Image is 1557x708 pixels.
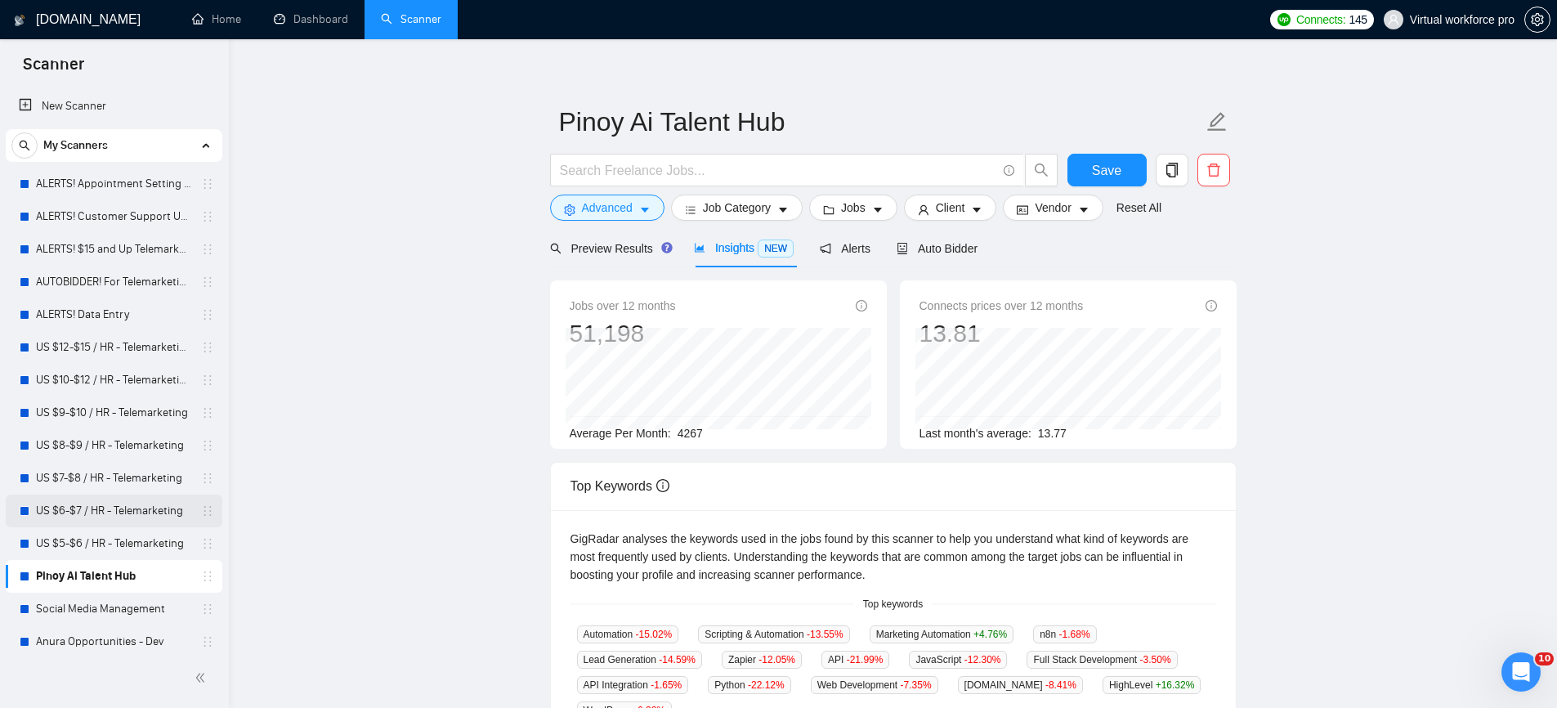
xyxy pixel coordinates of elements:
span: Web Development [811,676,938,694]
span: holder [201,308,214,321]
div: 51,198 [570,318,676,349]
span: Job Category [703,199,771,217]
span: holder [201,177,214,190]
a: New Scanner [19,90,209,123]
span: -21.99 % [847,654,884,665]
span: +4.76 % [973,629,1007,640]
span: Preview Results [550,242,668,255]
span: holder [201,374,214,387]
span: caret-down [1078,204,1089,216]
a: ALERTS! Appointment Setting or Cold Calling [36,168,191,200]
span: user [1388,14,1399,25]
span: JavaScript [909,651,1007,669]
span: 13.77 [1038,427,1067,440]
span: Automation [577,625,679,643]
span: Connects: [1296,11,1345,29]
a: ALERTS! Customer Support USA [36,200,191,233]
span: notification [820,243,831,254]
span: n8n [1033,625,1096,643]
span: holder [201,341,214,354]
span: info-circle [1206,300,1217,311]
span: holder [201,537,214,550]
span: caret-down [639,204,651,216]
span: Auto Bidder [897,242,978,255]
span: -15.02 % [636,629,673,640]
span: 10 [1535,652,1554,665]
span: holder [201,276,214,289]
span: holder [201,472,214,485]
span: Full Stack Development [1027,651,1177,669]
span: info-circle [1004,165,1014,176]
iframe: Intercom live chat [1501,652,1541,692]
span: Marketing Automation [870,625,1013,643]
span: copy [1157,163,1188,177]
span: -8.41 % [1045,679,1076,691]
span: folder [823,204,834,216]
button: folderJobscaret-down [809,195,897,221]
span: double-left [195,670,211,686]
span: Scanner [10,52,97,87]
span: setting [564,204,575,216]
button: copy [1156,154,1188,186]
a: ALERTS! Data Entry [36,298,191,331]
a: homeHome [192,12,241,26]
span: -3.50 % [1140,654,1171,665]
a: AUTOBIDDER! For Telemarketing in the [GEOGRAPHIC_DATA] [36,266,191,298]
span: API Integration [577,676,689,694]
span: -1.68 % [1059,629,1090,640]
div: Top Keywords [570,463,1216,509]
span: search [1026,163,1057,177]
a: Pinoy Ai Talent Hub [36,560,191,593]
a: ALERTS! $15 and Up Telemarketing [36,233,191,266]
button: barsJob Categorycaret-down [671,195,803,221]
a: dashboardDashboard [274,12,348,26]
span: setting [1525,13,1550,26]
a: Anura Opportunities - Dev [36,625,191,658]
div: Tooltip anchor [660,240,674,255]
button: idcardVendorcaret-down [1003,195,1103,221]
button: userClientcaret-down [904,195,997,221]
img: logo [14,7,25,34]
span: holder [201,439,214,452]
span: -12.30 % [964,654,1001,665]
input: Scanner name... [559,101,1203,142]
span: -14.59 % [659,654,696,665]
span: search [12,140,37,151]
span: holder [201,603,214,616]
span: holder [201,635,214,648]
span: Insights [694,241,794,254]
span: Average Per Month: [570,427,671,440]
a: US $10-$12 / HR - Telemarketing [36,364,191,397]
span: NEW [758,240,794,258]
li: My Scanners [6,129,222,691]
span: Last month's average: [919,427,1031,440]
span: area-chart [694,242,705,253]
a: searchScanner [381,12,441,26]
span: HighLevel [1103,676,1201,694]
span: bars [685,204,696,216]
a: US $12-$15 / HR - Telemarketing [36,331,191,364]
span: holder [201,406,214,419]
span: holder [201,243,214,256]
a: US $7-$8 / HR - Telemarketing [36,462,191,495]
span: idcard [1017,204,1028,216]
a: setting [1524,13,1550,26]
a: Social Media Management [36,593,191,625]
span: My Scanners [43,129,108,162]
img: upwork-logo.png [1277,13,1291,26]
span: info-circle [656,479,669,492]
span: 145 [1349,11,1367,29]
span: user [918,204,929,216]
span: edit [1206,111,1228,132]
span: 4267 [678,427,703,440]
a: US $5-$6 / HR - Telemarketing [36,527,191,560]
span: Connects prices over 12 months [919,297,1084,315]
a: US $8-$9 / HR - Telemarketing [36,429,191,462]
span: delete [1198,163,1229,177]
span: caret-down [872,204,884,216]
button: delete [1197,154,1230,186]
span: Lead Generation [577,651,702,669]
span: Jobs [841,199,866,217]
input: Search Freelance Jobs... [560,160,996,181]
span: [DOMAIN_NAME] [958,676,1083,694]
